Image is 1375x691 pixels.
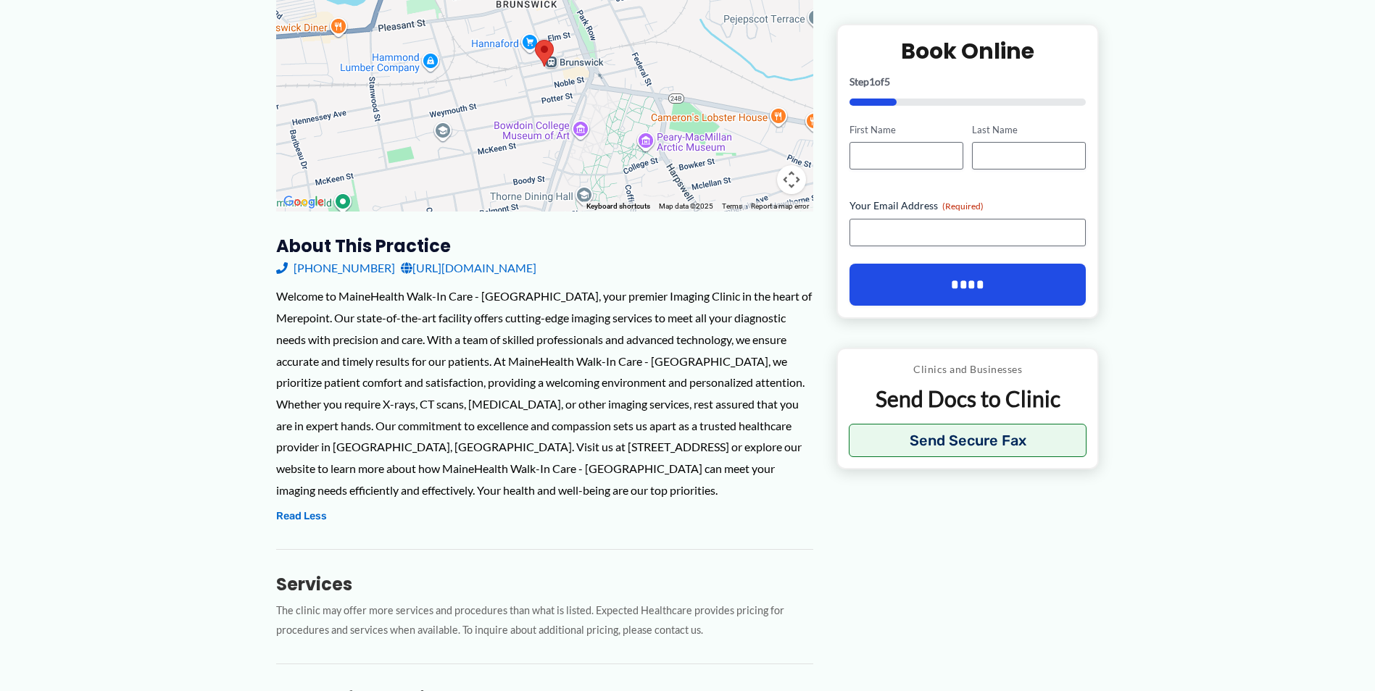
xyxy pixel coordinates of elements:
[586,201,650,212] button: Keyboard shortcuts
[276,257,395,279] a: [PHONE_NUMBER]
[777,165,806,194] button: Map camera controls
[751,202,809,210] a: Report a map error
[849,360,1087,379] p: Clinics and Businesses
[722,202,742,210] a: Terms (opens in new tab)
[276,573,813,595] h3: Services
[280,193,328,212] img: Google
[401,257,536,279] a: [URL][DOMAIN_NAME]
[849,198,1087,213] label: Your Email Address
[276,508,327,525] button: Read Less
[659,202,713,210] span: Map data ©2025
[849,36,1087,64] h2: Book Online
[972,122,1086,136] label: Last Name
[280,193,328,212] a: Open this area in Google Maps (opens a new window)
[276,601,813,640] p: The clinic may offer more services and procedures than what is listed. Expected Healthcare provid...
[869,75,875,87] span: 1
[849,76,1087,86] p: Step of
[276,235,813,257] h3: About this practice
[849,424,1087,457] button: Send Secure Fax
[276,285,813,501] div: Welcome to MaineHealth Walk-In Care - [GEOGRAPHIC_DATA], your premier Imaging Clinic in the heart...
[942,201,984,212] span: (Required)
[884,75,890,87] span: 5
[849,122,963,136] label: First Name
[849,385,1087,413] p: Send Docs to Clinic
